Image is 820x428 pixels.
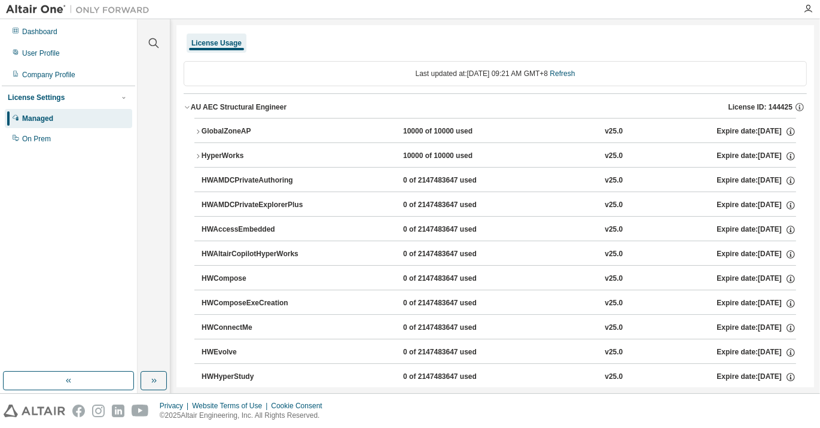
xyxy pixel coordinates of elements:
[403,224,511,235] div: 0 of 2147483647 used
[403,151,511,162] div: 10000 of 10000 used
[202,290,796,317] button: HWComposeExeCreation0 of 2147483647 usedv25.0Expire date:[DATE]
[717,175,796,186] div: Expire date: [DATE]
[4,405,65,417] img: altair_logo.svg
[550,69,575,78] a: Refresh
[202,323,309,333] div: HWConnectMe
[160,411,330,421] p: © 2025 Altair Engineering, Inc. All Rights Reserved.
[403,200,511,211] div: 0 of 2147483647 used
[92,405,105,417] img: instagram.svg
[403,372,511,383] div: 0 of 2147483647 used
[717,298,796,309] div: Expire date: [DATE]
[717,151,796,162] div: Expire date: [DATE]
[403,126,511,137] div: 10000 of 10000 used
[6,4,156,16] img: Altair One
[605,151,623,162] div: v25.0
[202,315,796,341] button: HWConnectMe0 of 2147483647 usedv25.0Expire date:[DATE]
[202,151,309,162] div: HyperWorks
[605,298,623,309] div: v25.0
[191,38,242,48] div: License Usage
[194,143,796,169] button: HyperWorks10000 of 10000 usedv25.0Expire date:[DATE]
[717,347,796,358] div: Expire date: [DATE]
[717,274,796,284] div: Expire date: [DATE]
[403,249,511,260] div: 0 of 2147483647 used
[605,200,623,211] div: v25.0
[22,70,75,80] div: Company Profile
[202,364,796,390] button: HWHyperStudy0 of 2147483647 usedv25.0Expire date:[DATE]
[717,224,796,235] div: Expire date: [DATE]
[202,266,796,292] button: HWCompose0 of 2147483647 usedv25.0Expire date:[DATE]
[112,405,124,417] img: linkedin.svg
[202,126,309,137] div: GlobalZoneAP
[184,61,807,86] div: Last updated at: [DATE] 09:21 AM GMT+8
[184,94,807,120] button: AU AEC Structural EngineerLicense ID: 144425
[605,126,623,137] div: v25.0
[191,102,286,112] div: AU AEC Structural Engineer
[72,405,85,417] img: facebook.svg
[403,175,511,186] div: 0 of 2147483647 used
[717,126,796,137] div: Expire date: [DATE]
[728,102,792,112] span: License ID: 144425
[202,217,796,243] button: HWAccessEmbedded0 of 2147483647 usedv25.0Expire date:[DATE]
[605,224,623,235] div: v25.0
[202,200,309,211] div: HWAMDCPrivateExplorerPlus
[403,323,511,333] div: 0 of 2147483647 used
[717,323,796,333] div: Expire date: [DATE]
[605,323,623,333] div: v25.0
[202,224,309,235] div: HWAccessEmbedded
[8,93,65,102] div: License Settings
[22,134,51,144] div: On Prem
[202,298,309,309] div: HWComposeExeCreation
[202,372,309,383] div: HWHyperStudy
[202,274,309,284] div: HWCompose
[132,405,149,417] img: youtube.svg
[271,401,329,411] div: Cookie Consent
[22,114,53,123] div: Managed
[403,347,511,358] div: 0 of 2147483647 used
[605,274,623,284] div: v25.0
[202,241,796,268] button: HWAltairCopilotHyperWorks0 of 2147483647 usedv25.0Expire date:[DATE]
[717,372,796,383] div: Expire date: [DATE]
[605,372,623,383] div: v25.0
[194,119,796,145] button: GlobalZoneAP10000 of 10000 usedv25.0Expire date:[DATE]
[717,249,796,260] div: Expire date: [DATE]
[717,200,796,211] div: Expire date: [DATE]
[202,347,309,358] div: HWEvolve
[605,249,623,260] div: v25.0
[605,347,623,358] div: v25.0
[192,401,271,411] div: Website Terms of Use
[160,401,192,411] div: Privacy
[22,48,60,58] div: User Profile
[202,249,309,260] div: HWAltairCopilotHyperWorks
[202,339,796,366] button: HWEvolve0 of 2147483647 usedv25.0Expire date:[DATE]
[202,168,796,194] button: HWAMDCPrivateAuthoring0 of 2147483647 usedv25.0Expire date:[DATE]
[605,175,623,186] div: v25.0
[22,27,57,37] div: Dashboard
[403,274,511,284] div: 0 of 2147483647 used
[202,192,796,218] button: HWAMDCPrivateExplorerPlus0 of 2147483647 usedv25.0Expire date:[DATE]
[403,298,511,309] div: 0 of 2147483647 used
[202,175,309,186] div: HWAMDCPrivateAuthoring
